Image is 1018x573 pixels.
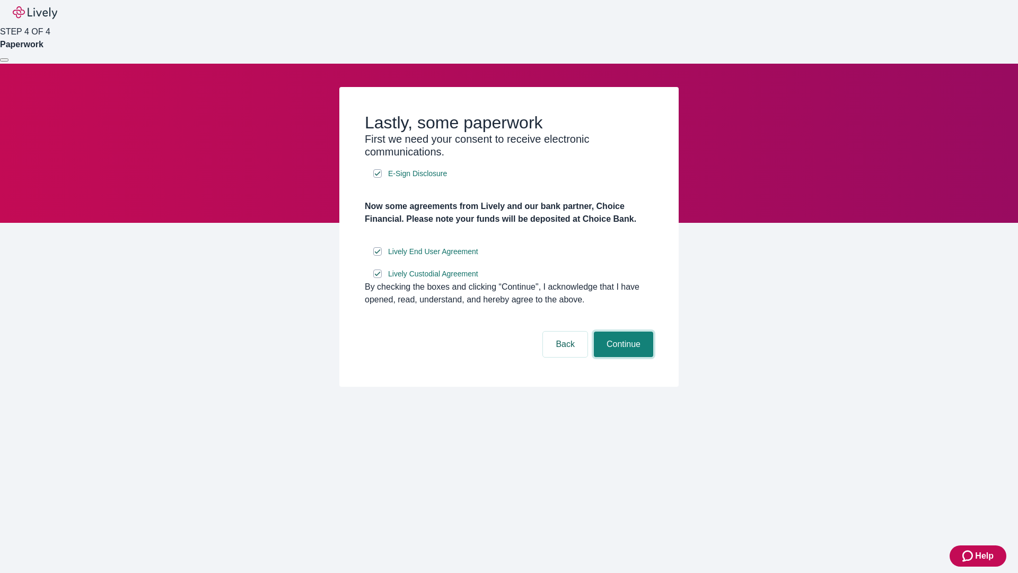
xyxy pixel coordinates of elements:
h2: Lastly, some paperwork [365,112,653,133]
h3: First we need your consent to receive electronic communications. [365,133,653,158]
span: Lively End User Agreement [388,246,478,257]
span: E-Sign Disclosure [388,168,447,179]
button: Continue [594,332,653,357]
img: Lively [13,6,57,19]
button: Zendesk support iconHelp [950,545,1006,567]
a: e-sign disclosure document [386,167,449,180]
button: Back [543,332,587,357]
h4: Now some agreements from Lively and our bank partner, Choice Financial. Please note your funds wi... [365,200,653,225]
a: e-sign disclosure document [386,245,480,258]
a: e-sign disclosure document [386,267,480,281]
span: Lively Custodial Agreement [388,268,478,280]
div: By checking the boxes and clicking “Continue", I acknowledge that I have opened, read, understand... [365,281,653,306]
svg: Zendesk support icon [962,550,975,562]
span: Help [975,550,994,562]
